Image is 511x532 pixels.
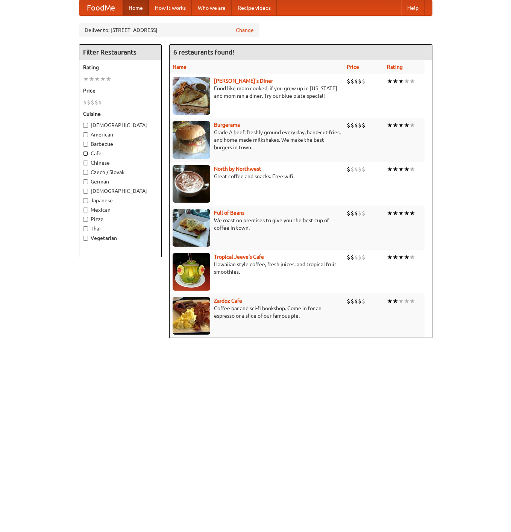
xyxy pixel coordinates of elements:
[83,121,158,129] label: [DEMOGRAPHIC_DATA]
[354,209,358,217] li: $
[387,77,393,85] li: ★
[404,165,409,173] li: ★
[83,131,158,138] label: American
[347,77,350,85] li: $
[214,210,244,216] a: Full of Beans
[404,121,409,129] li: ★
[83,87,158,94] h5: Price
[106,75,111,83] li: ★
[387,165,393,173] li: ★
[354,297,358,305] li: $
[87,98,91,106] li: $
[347,253,350,261] li: $
[393,121,398,129] li: ★
[214,298,242,304] a: Zardoz Cafe
[173,121,210,159] img: burgerama.jpg
[358,121,362,129] li: $
[83,234,158,242] label: Vegetarian
[409,77,415,85] li: ★
[404,209,409,217] li: ★
[173,173,341,180] p: Great coffee and snacks. Free wifi.
[358,77,362,85] li: $
[409,297,415,305] li: ★
[79,0,123,15] a: FoodMe
[214,166,261,172] a: North by Northwest
[83,159,158,167] label: Chinese
[398,121,404,129] li: ★
[83,168,158,176] label: Czech / Slovak
[83,187,158,195] label: [DEMOGRAPHIC_DATA]
[347,121,350,129] li: $
[350,209,354,217] li: $
[83,179,88,184] input: German
[173,64,187,70] a: Name
[236,26,254,34] a: Change
[398,165,404,173] li: ★
[362,77,365,85] li: $
[94,98,98,106] li: $
[354,165,358,173] li: $
[173,217,341,232] p: We roast on premises to give you the best cup of coffee in town.
[123,0,149,15] a: Home
[83,64,158,71] h5: Rating
[347,64,359,70] a: Price
[83,197,158,204] label: Japanese
[409,253,415,261] li: ★
[94,75,100,83] li: ★
[409,121,415,129] li: ★
[354,253,358,261] li: $
[89,75,94,83] li: ★
[214,254,264,260] a: Tropical Jeeve's Cafe
[83,178,158,185] label: German
[173,261,341,276] p: Hawaiian style coffee, fresh juices, and tropical fruit smoothies.
[347,165,350,173] li: $
[409,165,415,173] li: ★
[393,297,398,305] li: ★
[354,121,358,129] li: $
[354,77,358,85] li: $
[362,253,365,261] li: $
[214,78,273,84] a: [PERSON_NAME]'s Diner
[173,297,210,335] img: zardoz.jpg
[393,165,398,173] li: ★
[83,98,87,106] li: $
[347,297,350,305] li: $
[401,0,425,15] a: Help
[83,123,88,128] input: [DEMOGRAPHIC_DATA]
[387,64,403,70] a: Rating
[83,142,88,147] input: Barbecue
[83,217,88,222] input: Pizza
[173,49,234,56] ng-pluralize: 6 restaurants found!
[350,297,354,305] li: $
[350,165,354,173] li: $
[79,45,161,60] h4: Filter Restaurants
[100,75,106,83] li: ★
[362,121,365,129] li: $
[83,170,88,175] input: Czech / Slovak
[404,253,409,261] li: ★
[173,165,210,203] img: north.jpg
[79,23,259,37] div: Deliver to: [STREET_ADDRESS]
[83,75,89,83] li: ★
[83,189,88,194] input: [DEMOGRAPHIC_DATA]
[387,209,393,217] li: ★
[83,150,158,157] label: Cafe
[404,77,409,85] li: ★
[83,206,158,214] label: Mexican
[387,253,393,261] li: ★
[398,77,404,85] li: ★
[362,209,365,217] li: $
[398,297,404,305] li: ★
[362,165,365,173] li: $
[398,209,404,217] li: ★
[358,165,362,173] li: $
[83,236,88,241] input: Vegetarian
[214,122,240,128] b: Burgerama
[358,209,362,217] li: $
[83,161,88,165] input: Chinese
